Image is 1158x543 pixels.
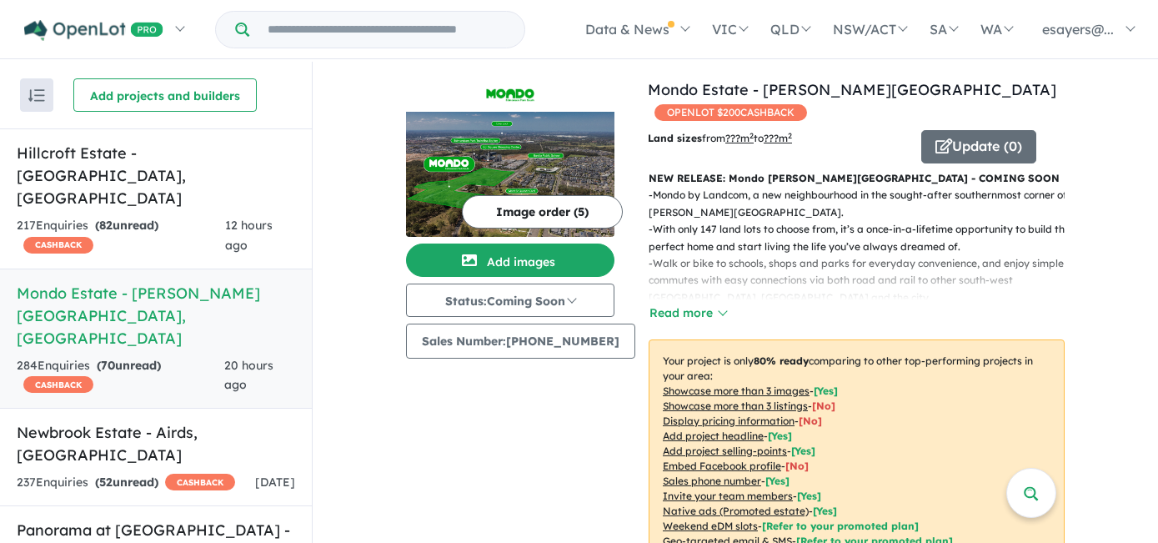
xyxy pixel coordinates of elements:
[649,187,1078,221] p: - Mondo by Landcom, a new neighbourhood in the sought-after southernmost corner of [PERSON_NAME][...
[663,505,809,517] u: Native ads (Promoted estate)
[754,132,792,144] span: to
[725,132,754,144] u: ??? m
[17,216,225,256] div: 217 Enquir ies
[225,218,273,253] span: 12 hours ago
[762,520,919,532] span: [Refer to your promoted plan]
[97,358,161,373] strong: ( unread)
[462,195,623,229] button: Image order (5)
[663,400,808,412] u: Showcase more than 3 listings
[253,12,521,48] input: Try estate name, suburb, builder or developer
[95,475,158,490] strong: ( unread)
[663,460,781,472] u: Embed Facebook profile
[224,358,273,393] span: 20 hours ago
[814,385,838,397] span: [ Yes ]
[17,356,224,396] div: 284 Enquir ies
[99,475,113,490] span: 52
[768,430,792,442] span: [ Yes ]
[648,80,1056,99] a: Mondo Estate - [PERSON_NAME][GEOGRAPHIC_DATA]
[813,505,837,517] span: [Yes]
[17,142,295,209] h5: Hillcroft Estate - [GEOGRAPHIC_DATA] , [GEOGRAPHIC_DATA]
[17,421,295,466] h5: Newbrook Estate - Airds , [GEOGRAPHIC_DATA]
[73,78,257,112] button: Add projects and builders
[649,255,1078,306] p: - Walk or bike to schools, shops and parks for everyday convenience, and enjoy simple commutes wi...
[749,131,754,140] sup: 2
[406,324,635,359] button: Sales Number:[PHONE_NUMBER]
[812,400,835,412] span: [ No ]
[95,218,158,233] strong: ( unread)
[406,284,614,317] button: Status:Coming Soon
[413,85,608,105] img: Mondo Estate - Edmondson Park Logo
[165,474,235,490] span: CASHBACK
[764,132,792,144] u: ???m
[797,490,821,502] span: [ Yes ]
[17,473,235,493] div: 237 Enquir ies
[921,130,1036,163] button: Update (0)
[255,475,295,490] span: [DATE]
[649,304,727,323] button: Read more
[406,112,614,237] img: Mondo Estate - Edmondson Park
[649,170,1065,187] p: NEW RELEASE: Mondo [PERSON_NAME][GEOGRAPHIC_DATA] - COMING SOON
[788,131,792,140] sup: 2
[23,376,93,393] span: CASHBACK
[17,282,295,349] h5: Mondo Estate - [PERSON_NAME][GEOGRAPHIC_DATA] , [GEOGRAPHIC_DATA]
[648,130,909,147] p: from
[799,415,822,427] span: [ No ]
[101,358,115,373] span: 70
[406,244,614,277] button: Add images
[24,20,163,41] img: Openlot PRO Logo White
[99,218,113,233] span: 82
[649,221,1078,255] p: - With only 147 land lots to choose from, it’s a once-in-a-lifetime opportunity to build the perf...
[791,445,815,457] span: [ Yes ]
[663,490,793,502] u: Invite your team members
[654,104,807,121] span: OPENLOT $ 200 CASHBACK
[754,354,809,367] b: 80 % ready
[648,132,702,144] b: Land sizes
[28,89,45,102] img: sort.svg
[663,445,787,457] u: Add project selling-points
[1042,21,1114,38] span: esayers@...
[406,78,614,237] a: Mondo Estate - Edmondson Park LogoMondo Estate - Edmondson Park
[663,415,795,427] u: Display pricing information
[663,385,810,397] u: Showcase more than 3 images
[785,460,809,472] span: [ No ]
[663,520,758,532] u: Weekend eDM slots
[23,237,93,254] span: CASHBACK
[765,475,790,487] span: [ Yes ]
[663,430,764,442] u: Add project headline
[663,475,761,487] u: Sales phone number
